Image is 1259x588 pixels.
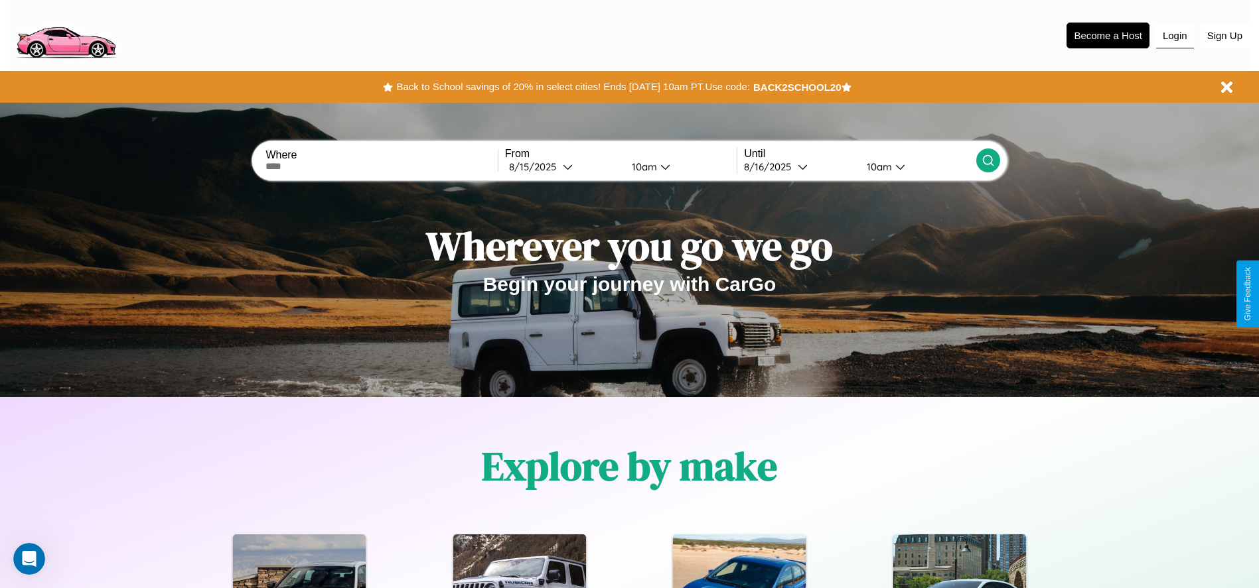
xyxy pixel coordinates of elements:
button: 10am [621,160,737,174]
img: logo [10,7,121,62]
div: Give Feedback [1243,267,1252,321]
b: BACK2SCHOOL20 [753,82,842,93]
button: Back to School savings of 20% in select cities! Ends [DATE] 10am PT.Use code: [393,78,753,96]
button: Become a Host [1067,23,1149,48]
iframe: Intercom live chat [13,543,45,575]
button: 8/15/2025 [505,160,621,174]
button: 10am [856,160,976,174]
div: 8 / 16 / 2025 [744,160,798,173]
h1: Explore by make [482,439,777,493]
label: Until [744,148,976,160]
div: 10am [625,160,660,173]
div: 10am [860,160,895,173]
label: Where [265,149,497,161]
label: From [505,148,737,160]
div: 8 / 15 / 2025 [509,160,563,173]
button: Login [1156,23,1194,48]
button: Sign Up [1201,23,1249,48]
